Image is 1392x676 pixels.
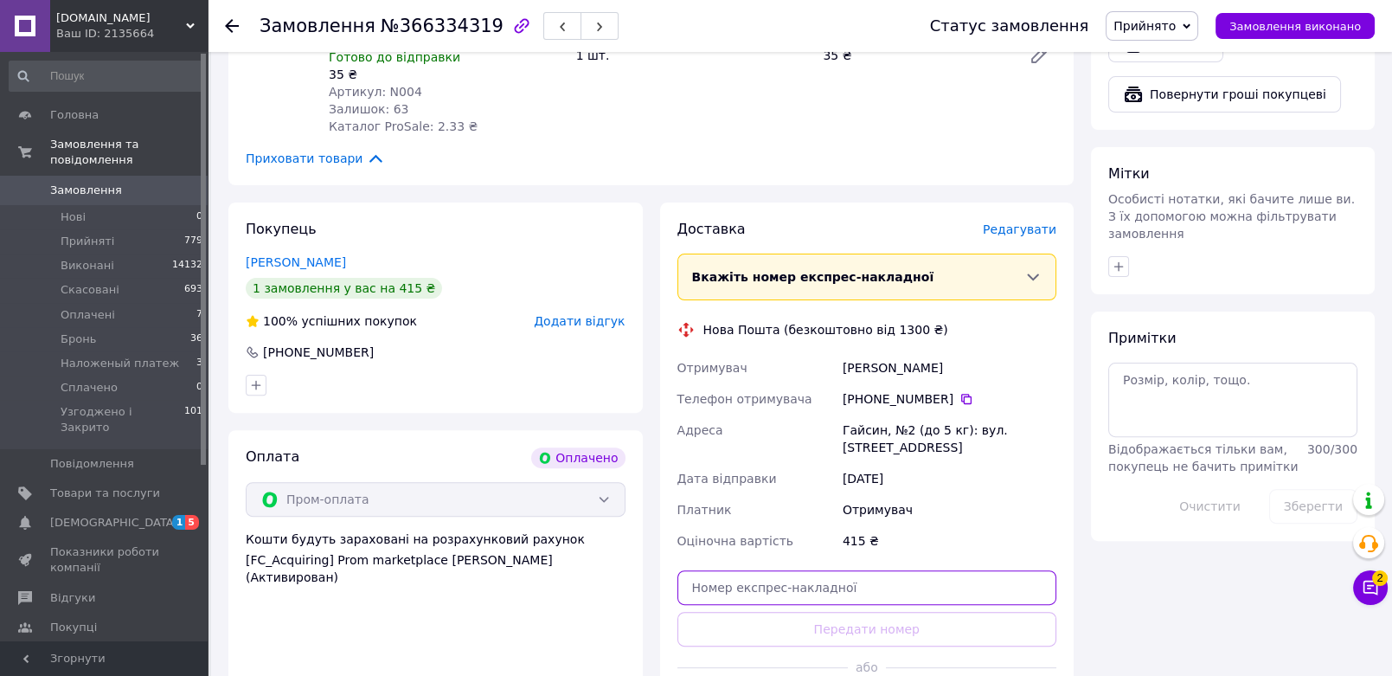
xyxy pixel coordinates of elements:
[329,102,408,116] span: Залишок: 63
[50,107,99,123] span: Головна
[1108,165,1150,182] span: Мітки
[61,380,118,396] span: Сплачено
[329,66,562,83] div: 35 ₴
[50,456,134,472] span: Повідомлення
[839,494,1060,525] div: Отримувач
[50,590,95,606] span: Відгуки
[1353,570,1388,605] button: Чат з покупцем2
[692,270,934,284] span: Вкажіть номер експрес-накладної
[196,356,202,371] span: 3
[246,312,417,330] div: успішних покупок
[246,551,625,586] div: [FC_Acquiring] Prom marketplace [PERSON_NAME] (Активирован)
[1307,442,1357,456] span: 300 / 300
[185,515,199,530] span: 5
[9,61,204,92] input: Пошук
[61,307,115,323] span: Оплачені
[261,344,375,361] div: [PHONE_NUMBER]
[816,43,1015,68] div: 35 ₴
[246,278,442,299] div: 1 замовлення у вас на 415 ₴
[196,380,202,396] span: 0
[56,10,186,26] span: Johnsons.com.ua
[677,472,777,486] span: Дата відправки
[184,234,202,249] span: 779
[50,515,178,531] span: [DEMOGRAPHIC_DATA]
[260,16,375,36] span: Замовлення
[930,17,1089,35] div: Статус замовлення
[569,43,817,68] div: 1 шт.
[1022,38,1056,73] a: Редагувати
[56,26,208,42] div: Ваш ID: 2135664
[61,258,114,274] span: Виконані
[61,209,86,225] span: Нові
[1229,20,1361,33] span: Замовлення виконано
[1108,330,1176,346] span: Примітки
[50,544,160,576] span: Показники роботи компанії
[677,361,747,375] span: Отримувач
[677,503,732,517] span: Платник
[196,307,202,323] span: 7
[1113,19,1176,33] span: Прийнято
[381,16,504,36] span: №366334319
[196,209,202,225] span: 0
[50,620,97,635] span: Покупці
[61,356,179,371] span: Наложеный платеж
[172,258,202,274] span: 14132
[677,570,1057,605] input: Номер експрес-накладної
[50,183,122,198] span: Замовлення
[190,332,202,347] span: 36
[184,282,202,298] span: 693
[246,255,346,269] a: [PERSON_NAME]
[677,423,723,437] span: Адреса
[184,404,202,435] span: 101
[329,85,422,99] span: Артикул: N004
[61,282,119,298] span: Скасовані
[50,137,208,168] span: Замовлення та повідомлення
[61,332,96,347] span: Бронь
[677,392,812,406] span: Телефон отримувача
[263,314,298,328] span: 100%
[246,149,385,168] span: Приховати товари
[839,525,1060,557] div: 415 ₴
[534,314,625,328] span: Додати відгук
[848,659,886,676] span: або
[61,404,184,435] span: Узгоджено і Закрито
[699,321,953,338] div: Нова Пошта (безкоштовно від 1300 ₴)
[246,448,299,465] span: Оплата
[839,415,1060,463] div: Гайсин, №2 (до 5 кг): вул. [STREET_ADDRESS]
[677,534,793,548] span: Оціночна вартість
[246,221,317,237] span: Покупець
[677,221,746,237] span: Доставка
[172,515,186,530] span: 1
[531,447,625,468] div: Оплачено
[329,50,460,64] span: Готово до відправки
[225,17,239,35] div: Повернутися назад
[50,486,160,501] span: Товари та послуги
[1216,13,1375,39] button: Замовлення виконано
[329,119,478,133] span: Каталог ProSale: 2.33 ₴
[1108,192,1355,241] span: Особисті нотатки, які бачите лише ви. З їх допомогою можна фільтрувати замовлення
[1108,442,1298,473] span: Відображається тільки вам, покупець не бачить примітки
[246,531,625,586] div: Кошти будуть зараховані на розрахунковий рахунок
[1108,76,1341,113] button: Повернути гроші покупцеві
[1372,570,1388,586] span: 2
[983,222,1056,236] span: Редагувати
[61,234,114,249] span: Прийняті
[843,390,1056,408] div: [PHONE_NUMBER]
[839,463,1060,494] div: [DATE]
[839,352,1060,383] div: [PERSON_NAME]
